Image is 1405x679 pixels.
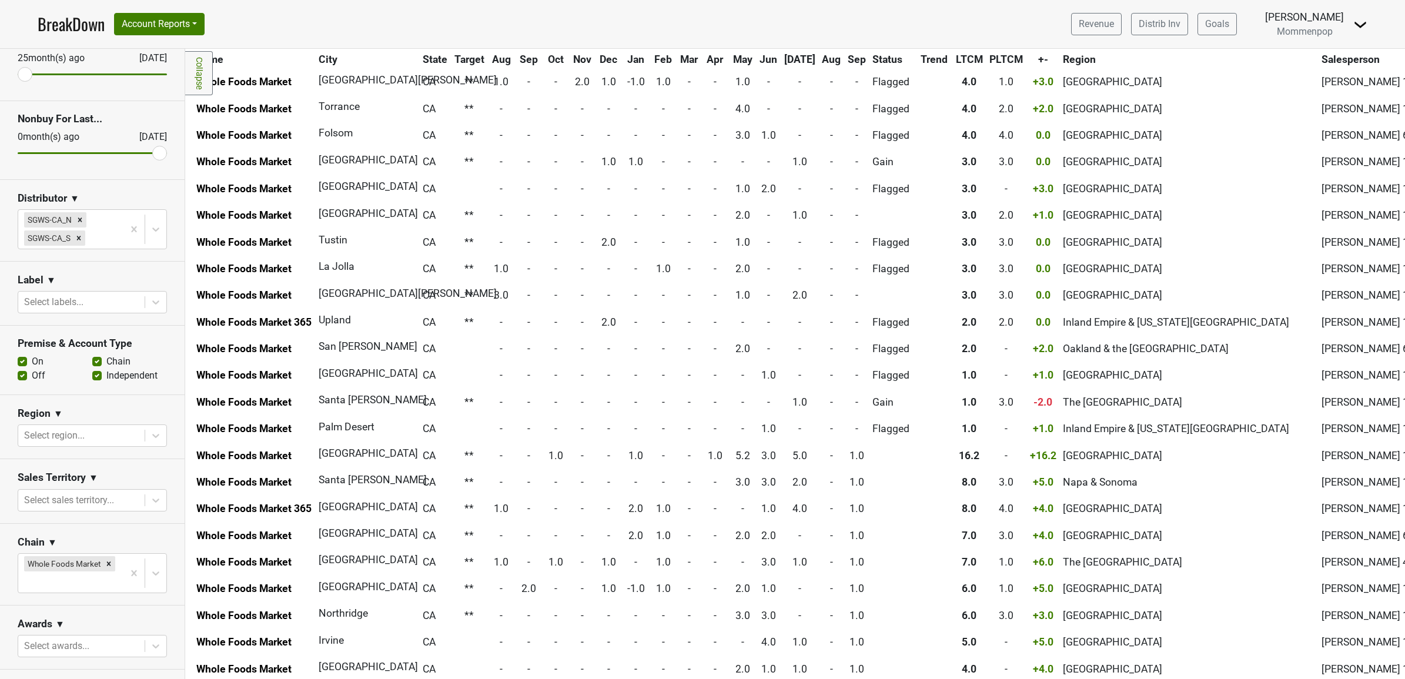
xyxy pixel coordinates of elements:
[918,49,952,70] th: Trend: activate to sort column ascending
[196,183,292,195] a: Whole Foods Market
[662,183,665,195] span: -
[500,316,503,328] span: -
[870,69,917,95] td: Flagged
[601,316,616,328] span: 2.0
[607,289,610,301] span: -
[581,316,584,328] span: -
[735,183,750,195] span: 1.0
[714,289,717,301] span: -
[798,76,801,88] span: -
[500,103,503,115] span: -
[196,156,292,168] a: Whole Foods Market
[129,130,167,144] div: [DATE]
[554,236,557,248] span: -
[607,263,610,275] span: -
[855,236,858,248] span: -
[634,236,637,248] span: -
[1265,9,1344,25] div: [PERSON_NAME]
[527,316,530,328] span: -
[494,76,509,88] span: 1.0
[656,263,671,275] span: 1.0
[1005,183,1008,195] span: -
[767,316,770,328] span: -
[634,289,637,301] span: -
[451,49,487,70] th: Target: activate to sort column ascending
[70,192,79,206] span: ▼
[423,76,436,88] span: CA
[18,113,167,125] h3: Nonbuy For Last...
[196,610,292,621] a: Whole Foods Market
[688,103,691,115] span: -
[761,129,776,141] span: 1.0
[792,289,807,301] span: 2.0
[792,156,807,168] span: 1.0
[581,156,584,168] span: -
[702,49,728,70] th: Apr: activate to sort column ascending
[1353,18,1367,32] img: Dropdown Menu
[735,129,750,141] span: 3.0
[1063,289,1162,301] span: [GEOGRAPHIC_DATA]
[319,154,418,166] span: [GEOGRAPHIC_DATA]
[1063,263,1162,275] span: [GEOGRAPHIC_DATA]
[870,309,917,335] td: Flagged
[962,263,976,275] span: 3.0
[18,130,111,144] div: 0 month(s) ago
[999,289,1013,301] span: 3.0
[870,229,917,255] td: Flagged
[962,236,976,248] span: 3.0
[196,530,292,541] a: Whole Foods Market
[662,209,665,221] span: -
[962,183,976,195] span: 3.0
[714,156,717,168] span: -
[650,49,677,70] th: Feb: activate to sort column ascending
[830,156,833,168] span: -
[527,129,530,141] span: -
[1063,156,1162,168] span: [GEOGRAPHIC_DATA]
[494,263,509,275] span: 1.0
[1063,129,1162,141] span: [GEOGRAPHIC_DATA]
[196,396,292,408] a: Whole Foods Market
[798,129,801,141] span: -
[714,263,717,275] span: -
[106,354,131,369] label: Chain
[554,263,557,275] span: -
[1063,209,1162,221] span: [GEOGRAPHIC_DATA]
[196,476,292,488] a: Whole Foods Market
[830,236,833,248] span: -
[999,316,1013,328] span: 2.0
[24,212,73,228] div: SGWS-CA_N
[575,76,590,88] span: 2.0
[1033,209,1053,221] span: +1.0
[423,156,436,168] span: CA
[196,236,292,248] a: Whole Foods Market
[870,96,917,121] td: Flagged
[527,209,530,221] span: -
[688,263,691,275] span: -
[423,289,436,301] span: CA
[741,316,744,328] span: -
[196,423,292,434] a: Whole Foods Market
[454,53,484,65] span: Target
[761,183,776,195] span: 2.0
[581,183,584,195] span: -
[714,183,717,195] span: -
[999,103,1013,115] span: 2.0
[741,156,744,168] span: -
[855,289,858,301] span: -
[196,76,292,88] a: Whole Foods Market
[1036,289,1051,301] span: 0.0
[999,263,1013,275] span: 3.0
[55,617,65,631] span: ▼
[1038,53,1048,65] span: +-
[1063,236,1162,248] span: [GEOGRAPHIC_DATA]
[32,354,44,369] label: On
[662,236,665,248] span: -
[962,209,976,221] span: 3.0
[662,156,665,168] span: -
[319,101,360,112] span: Torrance
[423,129,436,141] span: CA
[830,103,833,115] span: -
[196,663,292,675] a: Whole Foods Market
[999,236,1013,248] span: 3.0
[714,76,717,88] span: -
